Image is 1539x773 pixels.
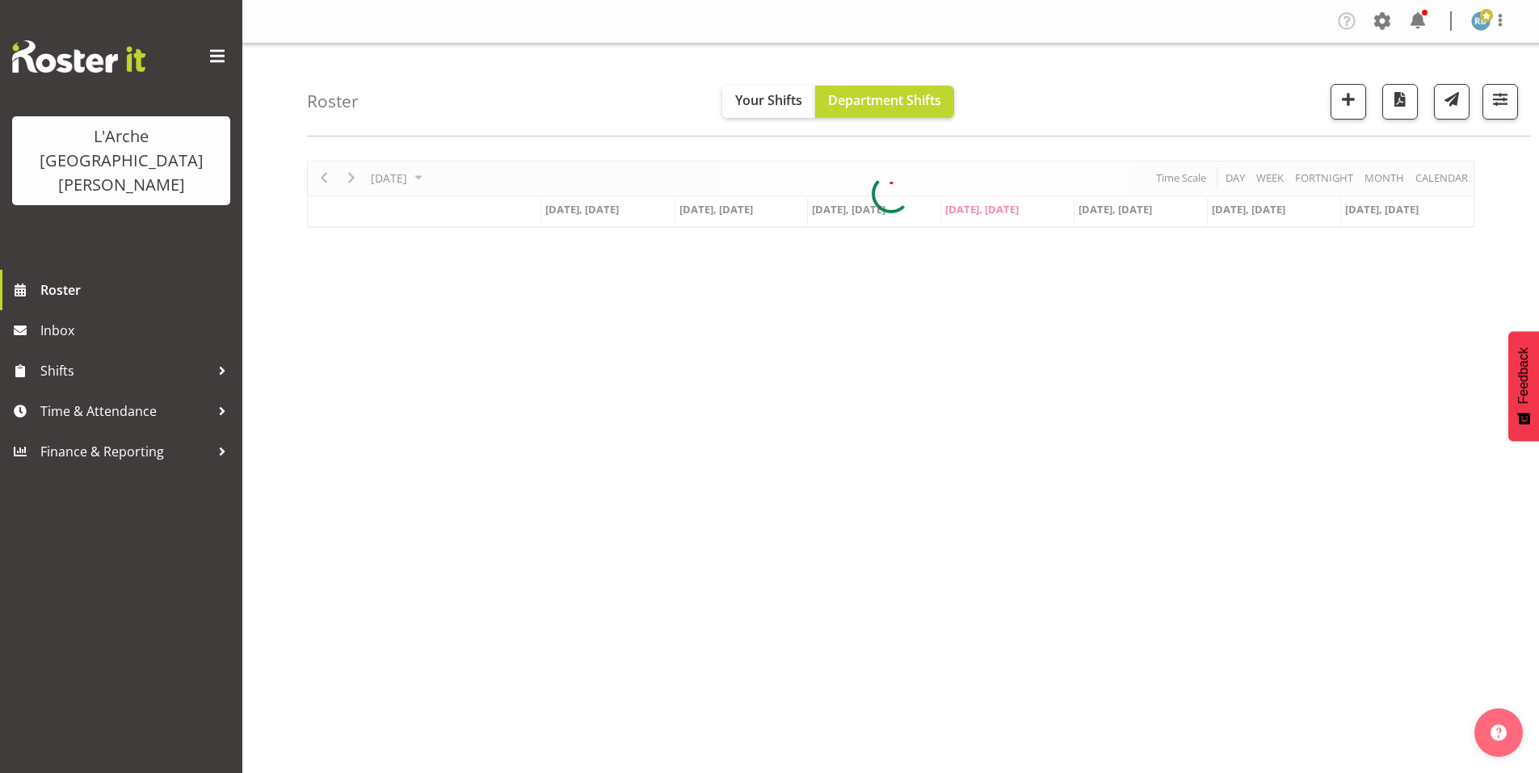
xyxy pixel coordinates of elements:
button: Add a new shift [1331,84,1366,120]
span: Roster [40,278,234,302]
button: Filter Shifts [1482,84,1518,120]
span: Feedback [1516,347,1531,404]
button: Download a PDF of the roster according to the set date range. [1382,84,1418,120]
button: Feedback - Show survey [1508,331,1539,441]
span: Finance & Reporting [40,439,210,464]
button: Send a list of all shifts for the selected filtered period to all rostered employees. [1434,84,1470,120]
img: help-xxl-2.png [1491,725,1507,741]
h4: Roster [307,92,359,111]
span: Your Shifts [735,91,802,109]
div: L'Arche [GEOGRAPHIC_DATA][PERSON_NAME] [28,124,214,197]
img: Rosterit website logo [12,40,145,73]
span: Department Shifts [828,91,941,109]
button: Your Shifts [722,86,815,118]
span: Shifts [40,359,210,383]
button: Department Shifts [815,86,954,118]
div: Timeline Week of October 2, 2025 [307,161,1474,228]
span: Time & Attendance [40,399,210,423]
span: Inbox [40,318,234,342]
img: robin-buch3407.jpg [1471,11,1491,31]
